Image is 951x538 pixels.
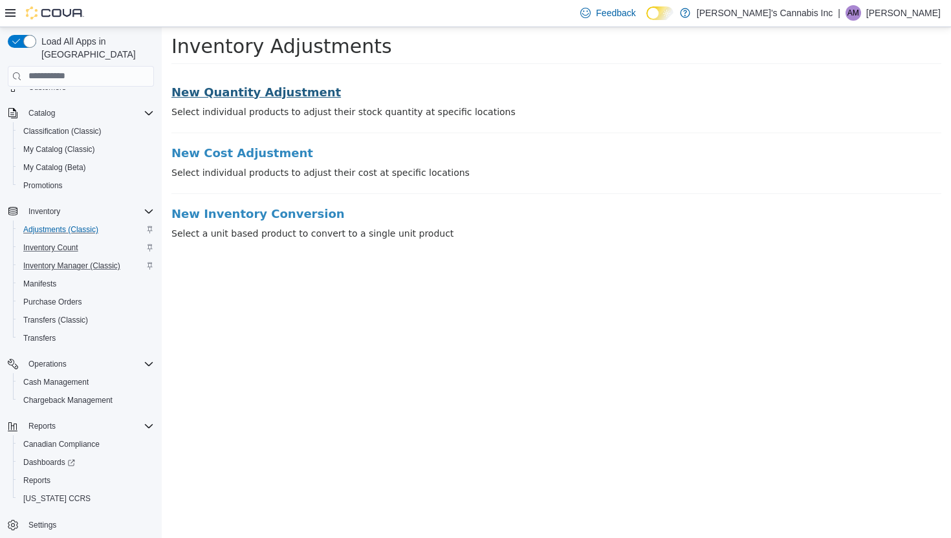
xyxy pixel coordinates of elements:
span: Inventory Count [23,242,78,253]
button: Purchase Orders [13,293,159,311]
span: Load All Apps in [GEOGRAPHIC_DATA] [36,35,154,61]
span: My Catalog (Classic) [23,144,95,155]
span: Inventory Count [18,240,154,255]
span: Inventory [23,204,154,219]
a: Cash Management [18,374,94,390]
span: Inventory [28,206,60,217]
span: Transfers [23,333,56,343]
span: Inventory Manager (Classic) [23,261,120,271]
span: Operations [23,356,154,372]
span: Inventory Manager (Classic) [18,258,154,274]
span: Transfers (Classic) [23,315,88,325]
span: Washington CCRS [18,491,154,506]
p: Select individual products to adjust their stock quantity at specific locations [10,78,780,92]
a: Adjustments (Classic) [18,222,104,237]
img: Cova [26,6,84,19]
button: Inventory Manager (Classic) [13,257,159,275]
span: Promotions [23,180,63,191]
a: Transfers [18,330,61,346]
a: Inventory Count [18,240,83,255]
span: Reports [23,475,50,486]
a: Classification (Classic) [18,124,107,139]
span: Catalog [23,105,154,121]
a: New Inventory Conversion [10,180,780,193]
button: My Catalog (Classic) [13,140,159,158]
span: Feedback [596,6,635,19]
button: Transfers [13,329,159,347]
span: Transfers (Classic) [18,312,154,328]
span: Canadian Compliance [23,439,100,449]
button: Classification (Classic) [13,122,159,140]
span: Purchase Orders [23,297,82,307]
a: Dashboards [18,455,80,470]
span: Catalog [28,108,55,118]
a: Canadian Compliance [18,436,105,452]
button: Manifests [13,275,159,293]
span: Dashboards [18,455,154,470]
span: Manifests [18,276,154,292]
button: Inventory Count [13,239,159,257]
button: My Catalog (Beta) [13,158,159,177]
span: Operations [28,359,67,369]
p: [PERSON_NAME]'s Cannabis Inc [697,5,833,21]
button: Chargeback Management [13,391,159,409]
a: [US_STATE] CCRS [18,491,96,506]
span: My Catalog (Classic) [18,142,154,157]
span: Chargeback Management [23,395,113,405]
span: Classification (Classic) [23,126,102,136]
a: Purchase Orders [18,294,87,310]
button: Catalog [23,105,60,121]
span: Reports [18,473,154,488]
a: Manifests [18,276,61,292]
span: Dark Mode [646,20,647,21]
span: Dashboards [23,457,75,468]
a: My Catalog (Beta) [18,160,91,175]
button: Canadian Compliance [13,435,159,453]
button: Cash Management [13,373,159,391]
a: Chargeback Management [18,393,118,408]
span: Canadian Compliance [18,436,154,452]
button: Operations [23,356,72,372]
p: [PERSON_NAME] [866,5,941,21]
a: Dashboards [13,453,159,471]
a: Transfers (Classic) [18,312,93,328]
span: Chargeback Management [18,393,154,408]
span: Classification (Classic) [18,124,154,139]
button: [US_STATE] CCRS [13,490,159,508]
a: Settings [23,517,61,533]
span: Cash Management [23,377,89,387]
span: Transfers [18,330,154,346]
span: Reports [23,418,154,434]
span: Settings [23,517,154,533]
p: Select individual products to adjust their cost at specific locations [10,139,780,153]
p: | [838,5,840,21]
span: Settings [28,520,56,530]
span: Purchase Orders [18,294,154,310]
span: Adjustments (Classic) [23,224,98,235]
span: Reports [28,421,56,431]
div: Alicia Madole [846,5,861,21]
a: Promotions [18,178,68,193]
button: Promotions [13,177,159,195]
button: Reports [23,418,61,434]
span: Inventory Adjustments [10,8,230,30]
span: Adjustments (Classic) [18,222,154,237]
button: Operations [3,355,159,373]
a: My Catalog (Classic) [18,142,100,157]
button: Reports [3,417,159,435]
a: Reports [18,473,56,488]
button: Adjustments (Classic) [13,221,159,239]
button: Settings [3,515,159,534]
button: Inventory [3,202,159,221]
span: AM [847,5,859,21]
span: My Catalog (Beta) [18,160,154,175]
input: Dark Mode [646,6,673,20]
a: New Cost Adjustment [10,120,780,133]
span: Manifests [23,279,56,289]
a: Inventory Manager (Classic) [18,258,126,274]
span: [US_STATE] CCRS [23,493,91,504]
a: New Quantity Adjustment [10,59,780,72]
